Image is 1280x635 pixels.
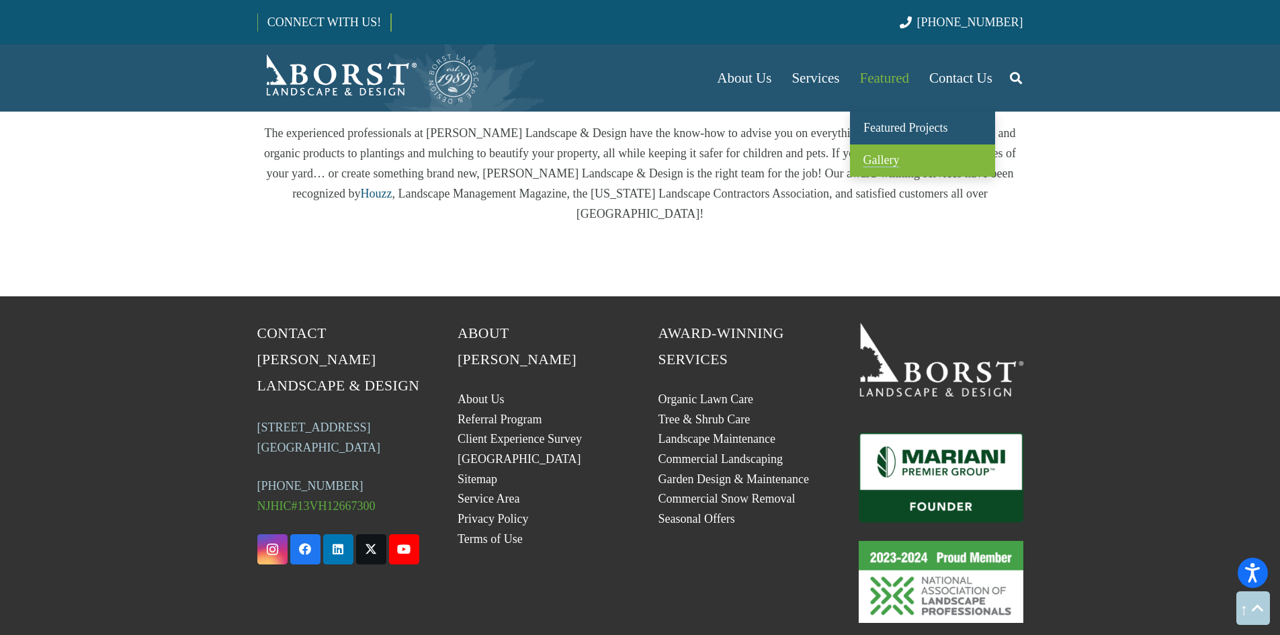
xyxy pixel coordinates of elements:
a: Landscape Maintenance [658,432,775,446]
a: Facebook [290,534,321,564]
a: X [356,534,386,564]
a: About Us [458,392,505,406]
a: Organic Lawn Care [658,392,754,406]
a: Seasonal Offers [658,512,735,525]
a: Commercial Snow Removal [658,492,796,505]
span: Gallery [863,153,900,167]
a: [GEOGRAPHIC_DATA] [458,452,581,466]
a: Houzz [361,187,392,200]
a: Services [781,44,849,112]
a: [STREET_ADDRESS][GEOGRAPHIC_DATA] [257,421,381,454]
a: Sitemap [458,472,497,486]
a: Featured [850,44,919,112]
a: 19BorstLandscape_Logo_W [859,321,1023,396]
a: Referral Program [458,413,542,426]
a: Instagram [257,534,288,564]
a: Tree & Shrub Care [658,413,751,426]
a: [PHONE_NUMBER] [257,479,364,493]
a: Client Experience Survey [458,432,582,446]
span: Contact Us [929,70,992,86]
a: YouTube [389,534,419,564]
a: Privacy Policy [458,512,529,525]
p: The experienced professionals at [PERSON_NAME] Landscape & Design have the know-how to advise you... [257,123,1023,224]
a: Commercial Landscaping [658,452,783,466]
a: About Us [707,44,781,112]
span: NJHIC#13VH12667300 [257,499,376,513]
a: Back to top [1236,591,1270,625]
a: [PHONE_NUMBER] [900,15,1023,29]
a: Mariani_Badge_Full_Founder [859,433,1023,523]
a: Service Area [458,492,519,505]
span: About Us [717,70,771,86]
span: [PHONE_NUMBER] [917,15,1023,29]
a: 23-24_Proud_Member_logo [859,541,1023,623]
span: Featured Projects [863,121,947,134]
a: CONNECT WITH US! [258,6,390,38]
a: Garden Design & Maintenance [658,472,809,486]
a: Contact Us [919,44,1002,112]
a: Search [1002,61,1029,95]
a: LinkedIn [323,534,353,564]
span: Contact [PERSON_NAME] Landscape & Design [257,325,420,394]
a: Gallery [850,144,995,177]
span: Featured [860,70,909,86]
span: Services [792,70,839,86]
span: Award-Winning Services [658,325,784,368]
a: Borst-Logo [257,51,480,105]
a: Featured Projects [850,112,995,144]
span: About [PERSON_NAME] [458,325,577,368]
a: Terms of Use [458,532,523,546]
